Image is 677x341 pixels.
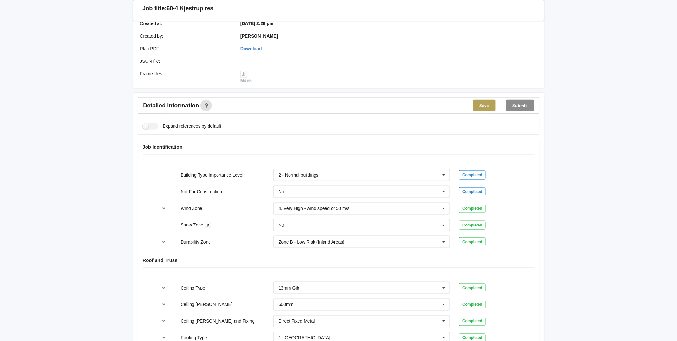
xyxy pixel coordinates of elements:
[143,123,221,130] label: Expand references by default
[157,282,170,294] button: reference-toggle
[279,223,284,227] div: N0
[181,319,254,324] label: Ceiling [PERSON_NAME] and Fixing
[181,172,243,178] label: Building Type Importance Level
[181,189,222,194] label: Not For Construction
[459,187,486,196] div: Completed
[143,103,199,108] span: Detailed information
[136,58,236,64] div: JSON file :
[459,237,486,246] div: Completed
[136,45,236,52] div: Plan PDF :
[181,285,205,290] label: Ceiling Type
[240,71,252,83] a: Mitek
[279,286,299,290] div: 13mm Gib
[459,221,486,230] div: Completed
[181,302,233,307] label: Ceiling [PERSON_NAME]
[181,206,202,211] label: Wind Zone
[181,336,207,341] label: Roofing Type
[459,300,486,309] div: Completed
[459,317,486,326] div: Completed
[279,240,344,244] div: Zone B - Low Risk (Inland Areas)
[279,206,350,211] div: 4. Very High - wind speed of 50 m/s
[181,222,205,227] label: Snow Zone
[279,336,330,340] div: 1. [GEOGRAPHIC_DATA]
[473,100,496,111] button: Save
[157,203,170,214] button: reference-toggle
[136,33,236,39] div: Created by :
[157,316,170,327] button: reference-toggle
[157,236,170,248] button: reference-toggle
[181,239,211,244] label: Durability Zone
[279,319,315,324] div: Direct Fixed Metal
[240,46,262,51] a: Download
[459,283,486,292] div: Completed
[143,144,535,150] h4: Job Identification
[279,189,284,194] div: No
[459,170,486,180] div: Completed
[240,33,278,39] b: [PERSON_NAME]
[143,257,535,263] h4: Roof and Truss
[136,70,236,84] div: Frame files :
[143,5,167,12] h3: Job title:
[167,5,214,12] h3: 60-4 Kjestrup res
[279,302,294,307] div: 600mm
[157,299,170,310] button: reference-toggle
[136,20,236,27] div: Created at :
[240,21,273,26] b: [DATE] 2:28 pm
[459,204,486,213] div: Completed
[279,173,319,177] div: 2 - Normal buildings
